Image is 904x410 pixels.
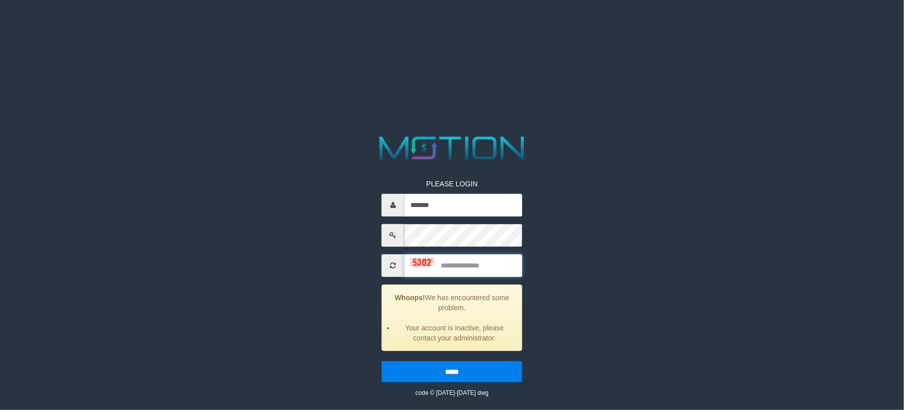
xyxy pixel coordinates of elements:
strong: Whoops! [395,294,425,302]
img: MOTION_logo.png [373,132,531,164]
small: code © [DATE]-[DATE] dwg [415,389,489,396]
p: PLEASE LOGIN [382,179,522,189]
li: Your account is inactive, please contact your administrator. [395,323,514,343]
img: captcha [409,257,435,267]
div: We has encountered some problem. [382,285,522,351]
